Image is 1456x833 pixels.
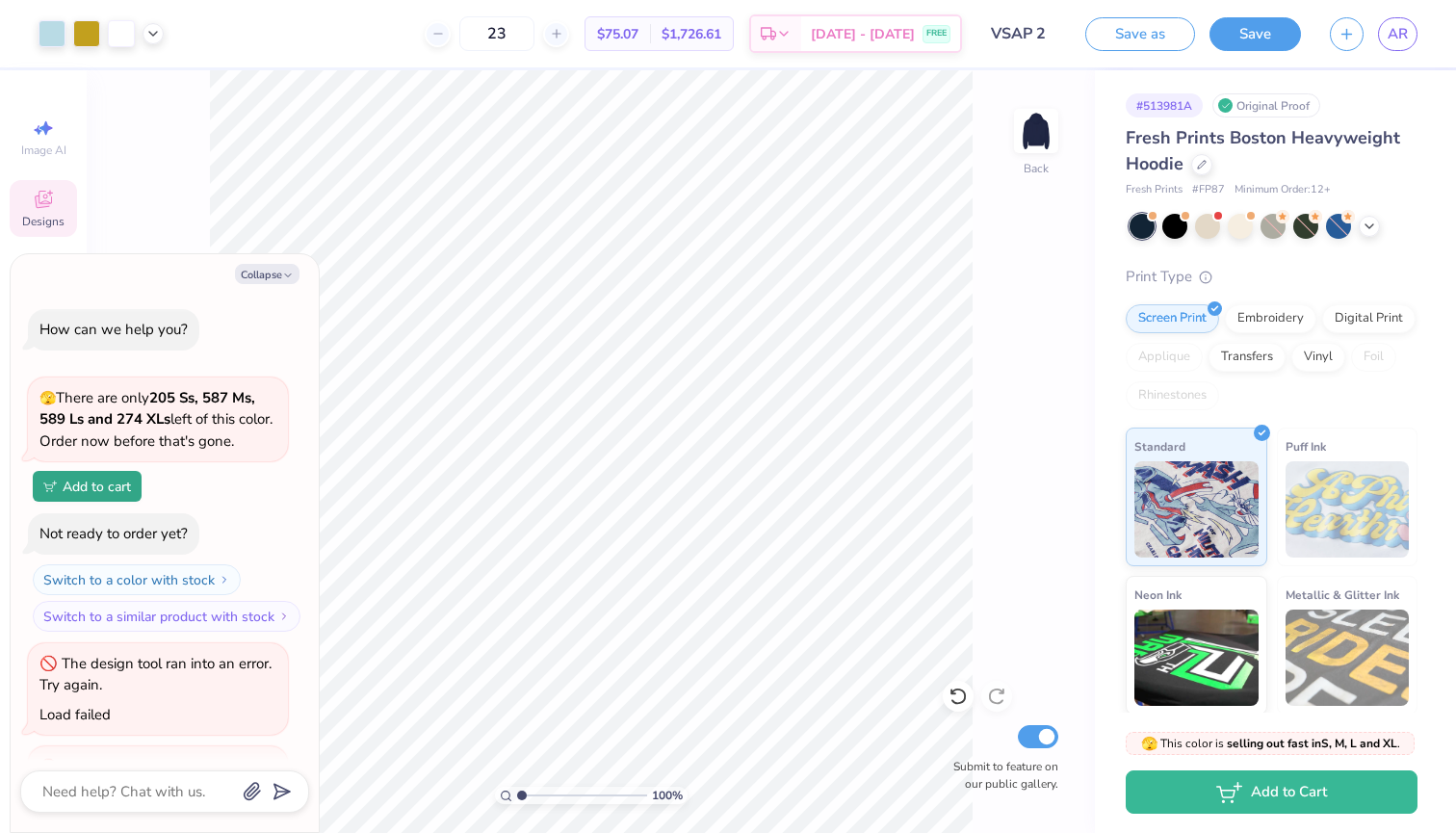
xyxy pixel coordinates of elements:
[1126,126,1400,175] span: Fresh Prints Boston Heavyweight Hoodie
[39,757,272,798] div: The design tool ran into an error. Try again.
[278,611,290,622] img: Switch to a similar product with stock
[1134,610,1259,706] img: Neon Ink
[1141,735,1400,752] span: This color is .
[39,654,272,695] div: The design tool ran into an error. Try again.
[1134,436,1185,456] span: Standard
[1126,182,1183,198] span: Fresh Prints
[33,564,241,595] button: Switch to a color with stock
[1126,770,1417,814] button: Add to Cart
[39,524,188,543] div: Not ready to order yet?
[1126,381,1219,410] div: Rhinestones
[33,601,300,632] button: Switch to a similar product with stock
[1024,160,1049,177] div: Back
[1209,17,1301,51] button: Save
[1291,343,1345,372] div: Vinyl
[219,574,230,586] img: Switch to a color with stock
[1286,610,1410,706] img: Metallic & Glitter Ink
[811,24,915,44] span: [DATE] - [DATE]
[43,481,57,492] img: Add to cart
[1126,304,1219,333] div: Screen Print
[1085,17,1195,51] button: Save as
[39,320,188,339] div: How can we help you?
[1141,735,1157,753] span: 🫣
[1134,461,1259,558] img: Standard
[39,388,273,451] span: There are only left of this color. Order now before that's gone.
[1225,304,1316,333] div: Embroidery
[943,758,1058,793] label: Submit to feature on our public gallery.
[1388,23,1408,45] span: AR
[597,24,638,44] span: $75.07
[1286,461,1410,558] img: Puff Ink
[1192,182,1225,198] span: # FP87
[1212,93,1320,117] div: Original Proof
[1286,585,1399,605] span: Metallic & Glitter Ink
[926,27,947,40] span: FREE
[235,264,299,284] button: Collapse
[39,705,111,724] div: Load failed
[1351,343,1396,372] div: Foil
[459,16,534,51] input: – –
[1235,182,1331,198] span: Minimum Order: 12 +
[1286,436,1326,456] span: Puff Ink
[1378,17,1417,51] a: AR
[22,214,65,229] span: Designs
[33,471,142,502] button: Add to cart
[652,787,683,804] span: 100 %
[1134,585,1182,605] span: Neon Ink
[1227,736,1397,751] strong: selling out fast in S, M, L and XL
[1017,112,1055,150] img: Back
[1126,93,1203,117] div: # 513981A
[39,389,56,407] span: 🫣
[976,14,1071,53] input: Untitled Design
[1209,343,1286,372] div: Transfers
[21,143,66,158] span: Image AI
[1126,343,1203,372] div: Applique
[1322,304,1416,333] div: Digital Print
[662,24,721,44] span: $1,726.61
[1126,266,1417,288] div: Print Type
